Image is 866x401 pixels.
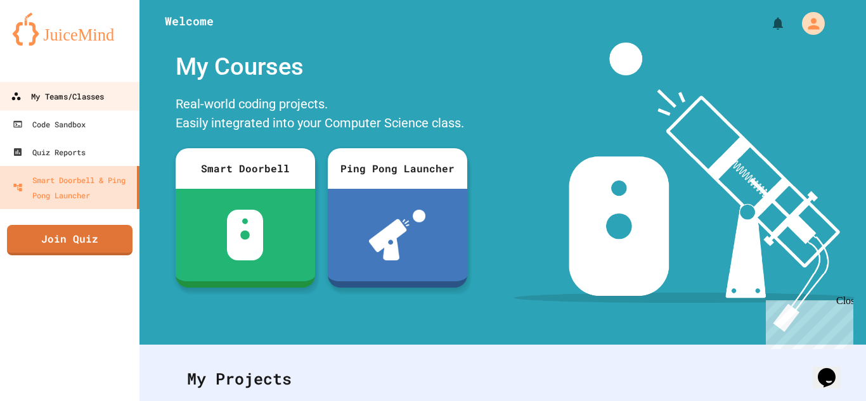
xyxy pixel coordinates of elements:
div: My Account [789,9,828,38]
div: Code Sandbox [13,117,86,132]
div: Real-world coding projects. Easily integrated into your Computer Science class. [169,91,474,139]
img: sdb-white.svg [227,210,263,260]
img: ppl-with-ball.png [369,210,425,260]
div: My Courses [169,42,474,91]
div: Smart Doorbell [176,148,315,189]
div: Smart Doorbell & Ping Pong Launcher [13,172,132,203]
div: Quiz Reports [13,144,86,160]
div: My Notifications [747,13,789,34]
div: My Teams/Classes [11,89,104,105]
iframe: chat widget [813,350,853,388]
img: banner-image-my-projects.png [514,42,854,332]
img: logo-orange.svg [13,13,127,46]
a: Join Quiz [7,225,132,255]
div: Chat with us now!Close [5,5,87,80]
iframe: chat widget [761,295,853,349]
div: Ping Pong Launcher [328,148,467,189]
